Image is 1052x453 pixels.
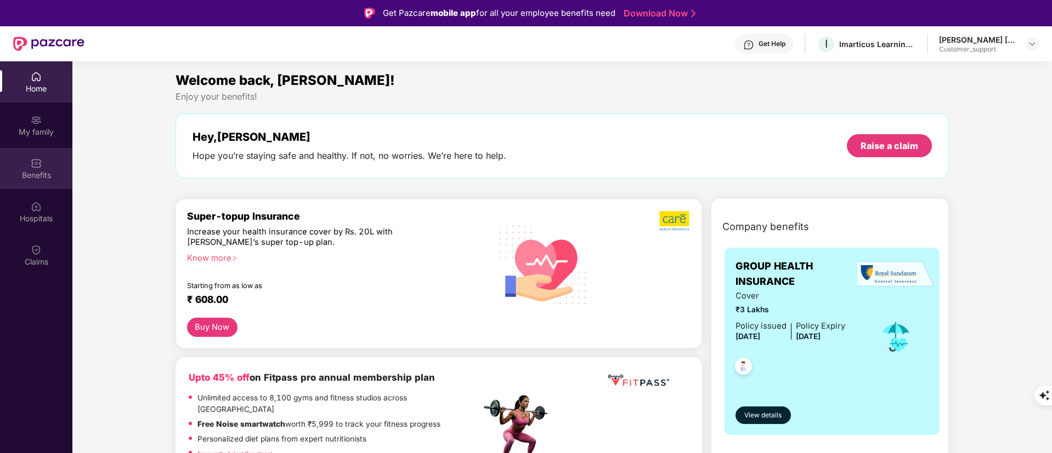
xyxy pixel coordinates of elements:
[187,253,474,261] div: Know more
[759,39,785,48] div: Get Help
[193,130,506,144] div: Hey, [PERSON_NAME]
[736,259,863,290] span: GROUP HEALTH INSURANCE
[31,158,42,169] img: svg+xml;base64,PHN2ZyBpZD0iQmVuZWZpdHMiIHhtbG5zPSJodHRwOi8vd3d3LnczLm9yZy8yMDAwL3N2ZyIgd2lkdGg9Ij...
[197,392,480,416] p: Unlimited access to 8,100 gyms and fitness studios across [GEOGRAPHIC_DATA]
[187,227,433,248] div: Increase your health insurance cover by Rs. 20L with [PERSON_NAME]’s super top-up plan.
[187,282,434,289] div: Starting from as low as
[364,8,375,19] img: Logo
[796,332,821,341] span: [DATE]
[722,219,809,234] span: Company benefits
[857,261,934,288] img: insurerLogo
[187,210,481,222] div: Super-topup Insurance
[736,406,791,424] button: View details
[736,304,845,316] span: ₹3 Lakhs
[431,8,476,18] strong: mobile app
[31,201,42,212] img: svg+xml;base64,PHN2ZyBpZD0iSG9zcGl0YWxzIiB4bWxucz0iaHR0cDovL3d3dy53My5vcmcvMjAwMC9zdmciIHdpZHRoPS...
[939,35,1016,45] div: [PERSON_NAME] [PERSON_NAME]
[13,37,84,51] img: New Pazcare Logo
[839,39,916,49] div: Imarticus Learning Private Limited
[1028,39,1037,48] img: svg+xml;base64,PHN2ZyBpZD0iRHJvcGRvd24tMzJ4MzIiIHhtbG5zPSJodHRwOi8vd3d3LnczLm9yZy8yMDAwL3N2ZyIgd2...
[187,294,470,307] div: ₹ 608.00
[491,211,596,317] img: svg+xml;base64,PHN2ZyB4bWxucz0iaHR0cDovL3d3dy53My5vcmcvMjAwMC9zdmciIHhtbG5zOnhsaW5rPSJodHRwOi8vd3...
[31,244,42,255] img: svg+xml;base64,PHN2ZyBpZD0iQ2xhaW0iIHhtbG5zPSJodHRwOi8vd3d3LnczLm9yZy8yMDAwL3N2ZyIgd2lkdGg9IjIwIi...
[736,290,845,302] span: Cover
[189,372,435,383] b: on Fitpass pro annual membership plan
[796,320,845,332] div: Policy Expiry
[744,410,782,421] span: View details
[197,418,440,431] p: worth ₹5,999 to track your fitness progress
[878,319,914,355] img: icon
[825,37,828,50] span: I
[861,140,918,152] div: Raise a claim
[197,433,366,445] p: Personalized diet plans from expert nutritionists
[624,8,692,19] a: Download Now
[189,372,250,383] b: Upto 45% off
[383,7,615,20] div: Get Pazcare for all your employee benefits need
[187,318,237,337] button: Buy Now
[31,71,42,82] img: svg+xml;base64,PHN2ZyBpZD0iSG9tZSIgeG1sbnM9Imh0dHA6Ly93d3cudzMub3JnLzIwMDAvc3ZnIiB3aWR0aD0iMjAiIG...
[176,91,949,102] div: Enjoy your benefits!
[691,8,695,19] img: Stroke
[31,114,42,125] img: svg+xml;base64,PHN2ZyB3aWR0aD0iMjAiIGhlaWdodD0iMjAiIHZpZXdCb3g9IjAgMCAyMCAyMCIgZmlsbD0ibm9uZSIgeG...
[743,39,754,50] img: svg+xml;base64,PHN2ZyBpZD0iSGVscC0zMngzMiIgeG1sbnM9Imh0dHA6Ly93d3cudzMub3JnLzIwMDAvc3ZnIiB3aWR0aD...
[659,210,691,231] img: b5dec4f62d2307b9de63beb79f102df3.png
[606,370,671,391] img: fppp.png
[193,150,506,162] div: Hope you’re staying safe and healthy. If not, no worries. We’re here to help.
[176,72,395,88] span: Welcome back, [PERSON_NAME]!
[197,420,285,428] strong: Free Noise smartwatch
[736,332,760,341] span: [DATE]
[730,354,757,381] img: svg+xml;base64,PHN2ZyB4bWxucz0iaHR0cDovL3d3dy53My5vcmcvMjAwMC9zdmciIHdpZHRoPSI0OC45NDMiIGhlaWdodD...
[231,255,237,261] span: right
[939,45,1016,54] div: Customer_support
[736,320,787,332] div: Policy issued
